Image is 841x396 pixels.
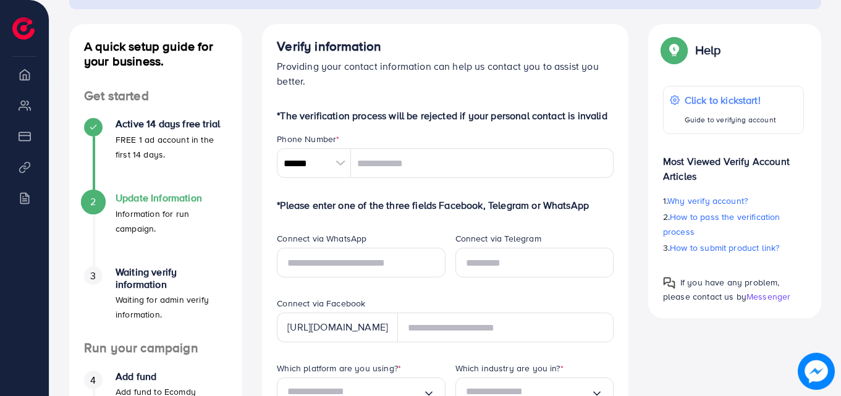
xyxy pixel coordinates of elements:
span: Messenger [746,290,790,303]
label: Connect via WhatsApp [277,232,366,245]
span: How to submit product link? [670,242,779,254]
h4: Waiting verify information [116,266,227,290]
p: Information for run campaign. [116,206,227,236]
label: Which industry are you in? [455,362,564,374]
span: 3 [90,269,96,283]
label: Connect via Telegram [455,232,541,245]
p: Click to kickstart! [685,93,776,107]
label: Which platform are you using? [277,362,401,374]
label: Connect via Facebook [277,297,365,310]
p: Providing your contact information can help us contact you to assist you better. [277,59,614,88]
p: *Please enter one of the three fields Facebook, Telegram or WhatsApp [277,198,614,213]
p: FREE 1 ad account in the first 14 days. [116,132,227,162]
img: image [798,353,835,390]
h4: Get started [69,88,242,104]
p: 2. [663,209,804,239]
div: [URL][DOMAIN_NAME] [277,313,398,342]
p: Most Viewed Verify Account Articles [663,144,804,183]
span: If you have any problem, please contact us by [663,276,780,303]
span: 2 [90,195,96,209]
h4: Verify information [277,39,614,54]
p: Guide to verifying account [685,112,776,127]
p: 1. [663,193,804,208]
label: Phone Number [277,133,339,145]
h4: Update Information [116,192,227,204]
span: Why verify account? [667,195,748,207]
h4: Active 14 days free trial [116,118,227,130]
span: How to pass the verification process [663,211,780,238]
p: Help [695,43,721,57]
p: 3. [663,240,804,255]
li: Active 14 days free trial [69,118,242,192]
h4: Add fund [116,371,227,382]
p: Waiting for admin verify information. [116,292,227,322]
li: Waiting verify information [69,266,242,340]
img: Popup guide [663,39,685,61]
img: logo [12,17,35,40]
li: Update Information [69,192,242,266]
h4: Run your campaign [69,340,242,356]
img: Popup guide [663,277,675,289]
span: 4 [90,373,96,387]
p: *The verification process will be rejected if your personal contact is invalid [277,108,614,123]
h4: A quick setup guide for your business. [69,39,242,69]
